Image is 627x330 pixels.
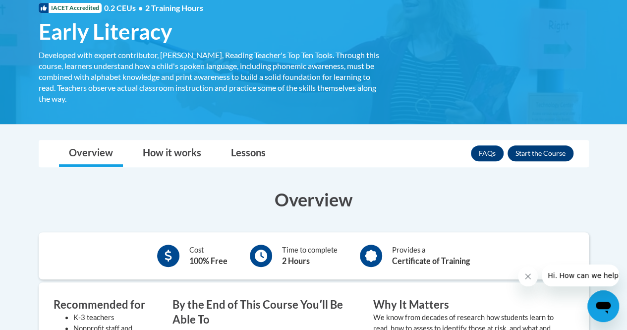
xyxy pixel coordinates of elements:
[145,3,203,12] span: 2 Training Hours
[54,297,158,313] h3: Recommended for
[104,2,203,13] span: 0.2 CEUs
[282,256,310,265] b: 2 Hours
[221,140,276,167] a: Lessons
[39,18,172,45] span: Early Literacy
[392,245,470,267] div: Provides a
[39,3,102,13] span: IACET Accredited
[172,297,358,328] h3: By the End of This Course Youʹll Be Able To
[471,145,504,161] a: FAQs
[59,140,123,167] a: Overview
[39,187,589,212] h3: Overview
[508,145,573,161] button: Enroll
[189,256,228,265] b: 100% Free
[138,3,143,12] span: •
[39,50,381,104] div: Developed with expert contributor, [PERSON_NAME], Reading Teacher's Top Ten Tools. Through this c...
[518,266,538,286] iframe: Close message
[392,256,470,265] b: Certificate of Training
[189,245,228,267] div: Cost
[373,297,559,313] h3: Why It Matters
[73,312,158,323] li: K-3 teachers
[282,245,338,267] div: Time to complete
[133,140,211,167] a: How it works
[6,7,80,15] span: Hi. How can we help?
[542,264,619,286] iframe: Message from company
[587,290,619,322] iframe: Button to launch messaging window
